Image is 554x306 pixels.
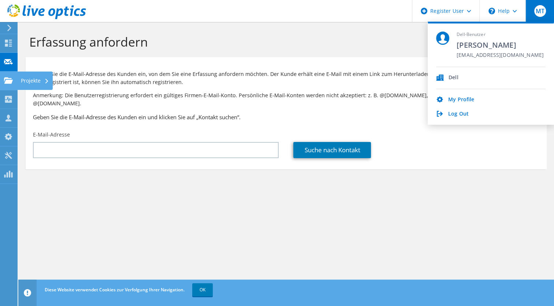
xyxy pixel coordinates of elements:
[449,74,458,81] div: Dell
[534,5,546,17] span: MT
[33,70,539,86] p: Geben Sie die E-Mail-Adresse des Kunden ein, von dem Sie eine Erfassung anfordern möchten. Der Ku...
[33,131,70,138] label: E-Mail-Adresse
[448,96,474,103] a: My Profile
[488,8,495,14] svg: \n
[457,32,544,38] span: Dell-Benutzer
[457,52,544,59] span: [EMAIL_ADDRESS][DOMAIN_NAME]
[33,91,539,108] p: Anmerkung: Die Benutzerregistrierung erfordert ein gültiges Firmen-E-Mail-Konto. Persönliche E-Ma...
[45,287,185,293] span: Diese Website verwendet Cookies zur Verfolgung Ihrer Navigation.
[457,40,544,50] span: [PERSON_NAME]
[192,283,213,296] a: OK
[17,72,53,90] div: Projekte
[29,34,539,50] h1: Erfassung anfordern
[448,111,469,118] a: Log Out
[33,113,539,121] h3: Geben Sie die E-Mail-Adresse des Kunden ein und klicken Sie auf „Kontakt suchen“.
[293,142,371,158] a: Suche nach Kontakt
